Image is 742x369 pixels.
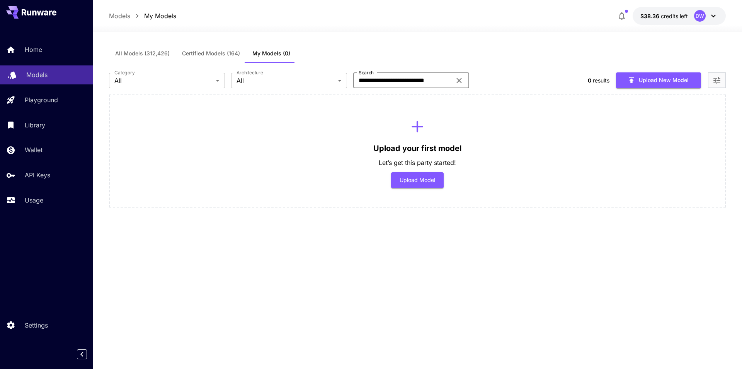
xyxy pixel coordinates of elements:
[712,76,722,85] button: Open more filters
[25,196,43,205] p: Usage
[640,13,661,19] span: $38.36
[593,77,609,84] span: results
[25,321,48,330] p: Settings
[252,50,290,57] span: My Models (0)
[359,69,374,76] label: Search
[144,11,176,21] a: My Models
[25,145,43,154] p: Wallet
[77,349,87,359] button: Collapse sidebar
[588,77,591,84] span: 0
[114,69,135,76] label: Category
[633,7,726,25] button: $38.35501DW
[237,76,335,85] span: All
[379,158,456,167] p: Let’s get this party started!
[694,10,706,22] div: DW
[373,144,461,153] h3: Upload your first model
[237,69,263,76] label: Architecture
[109,11,130,21] a: Models
[109,11,176,21] nav: breadcrumb
[661,13,688,19] span: credits left
[640,12,688,20] div: $38.35501
[115,50,170,57] span: All Models (312,426)
[25,120,45,130] p: Library
[182,50,240,57] span: Certified Models (164)
[83,347,93,361] div: Collapse sidebar
[25,45,42,54] p: Home
[25,95,58,105] p: Playground
[26,70,48,79] p: Models
[25,170,50,180] p: API Keys
[616,72,701,88] button: Upload New Model
[114,76,213,85] span: All
[391,172,444,188] button: Upload Model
